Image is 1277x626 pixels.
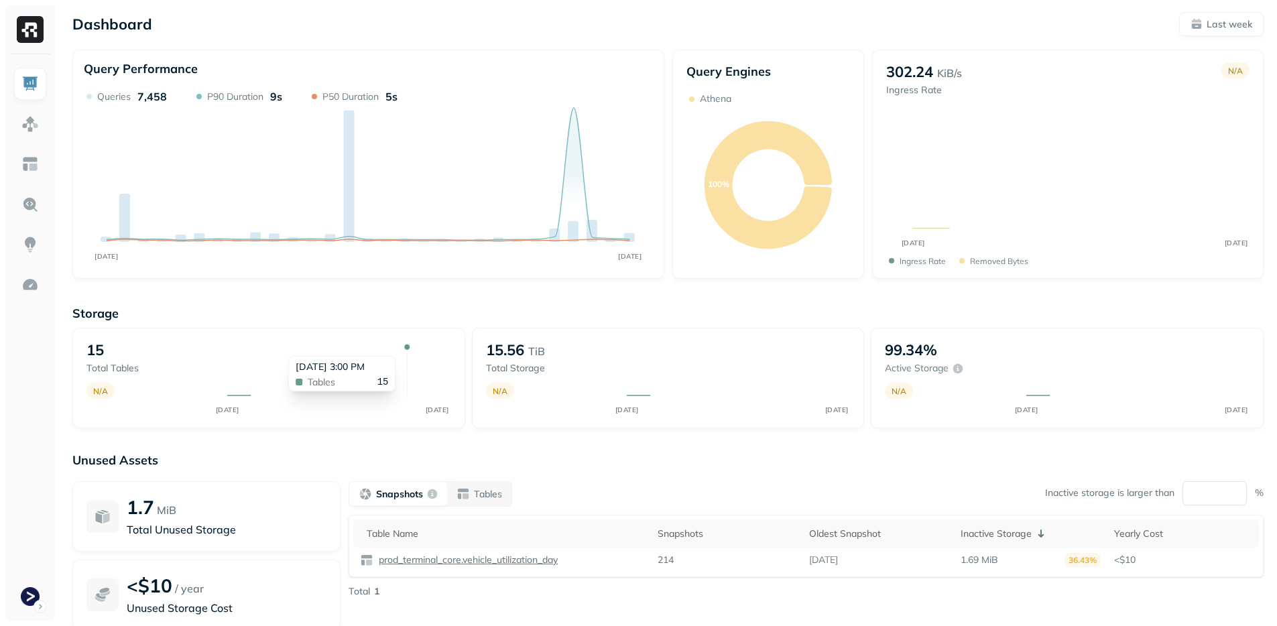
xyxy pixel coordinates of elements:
p: P90 Duration [207,90,263,103]
tspan: [DATE] [615,405,638,414]
p: Active storage [885,362,949,375]
div: Oldest Snapshot [809,527,947,540]
p: 9s [270,90,282,103]
p: Total storage [486,362,613,375]
div: Yearly Cost [1114,527,1252,540]
p: KiB/s [937,65,962,81]
p: Total tables [86,362,214,375]
p: 7,458 [137,90,167,103]
button: Last week [1179,12,1264,36]
p: Storage [72,306,1264,321]
tspan: [DATE] [618,252,642,260]
p: Total Unused Storage [127,521,326,538]
p: Inactive Storage [961,527,1032,540]
p: <$10 [127,574,172,597]
img: Asset Explorer [21,155,39,173]
img: Query Explorer [21,196,39,213]
p: % [1255,487,1264,499]
p: Ingress Rate [886,84,962,97]
p: N/A [892,386,906,396]
a: prod_terminal_core.vehicle_utilization_day [373,554,558,566]
p: Tables [474,488,502,501]
p: Queries [97,90,131,103]
p: Last week [1207,18,1252,31]
tspan: [DATE] [95,252,118,260]
tspan: [DATE] [426,405,449,414]
p: Query Engines [686,64,850,79]
p: MiB [157,502,176,518]
p: Ingress Rate [900,256,946,266]
p: <$10 [1114,554,1252,566]
p: Athena [700,92,731,105]
p: Unused Storage Cost [127,600,326,616]
p: 36.43% [1065,553,1101,567]
p: 1.7 [127,495,154,519]
p: Inactive storage is larger than [1045,487,1174,499]
p: 15 [86,340,104,359]
p: 15.56 [486,340,524,359]
p: Total [349,585,370,598]
p: TiB [528,343,545,359]
tspan: [DATE] [825,405,848,414]
p: 5s [385,90,398,103]
tspan: [DATE] [1224,405,1248,414]
p: prod_terminal_core.vehicle_utilization_day [376,554,558,566]
p: [DATE] [809,554,838,566]
p: N/A [93,386,108,396]
tspan: [DATE] [901,239,924,247]
img: Insights [21,236,39,253]
img: Optimization [21,276,39,294]
text: 100% [707,179,729,189]
p: Dashboard [72,15,152,34]
p: P50 Duration [322,90,379,103]
img: Ryft [17,16,44,43]
div: Snapshots [658,527,796,540]
tspan: [DATE] [1014,405,1038,414]
p: N/A [1228,66,1243,76]
div: Table Name [367,527,644,540]
p: 1 [374,585,379,598]
p: Unused Assets [72,452,1264,468]
p: / year [175,580,204,597]
p: 1.69 MiB [961,554,998,566]
p: Snapshots [376,488,423,501]
p: N/A [493,386,507,396]
tspan: [DATE] [216,405,239,414]
p: 214 [658,554,674,566]
img: table [360,554,373,567]
p: Removed bytes [970,256,1028,266]
img: Terminal [21,587,40,606]
p: Query Performance [84,61,198,76]
p: 99.34% [885,340,937,359]
img: Assets [21,115,39,133]
p: 302.24 [886,62,933,81]
img: Dashboard [21,75,39,92]
tspan: [DATE] [1224,239,1248,247]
